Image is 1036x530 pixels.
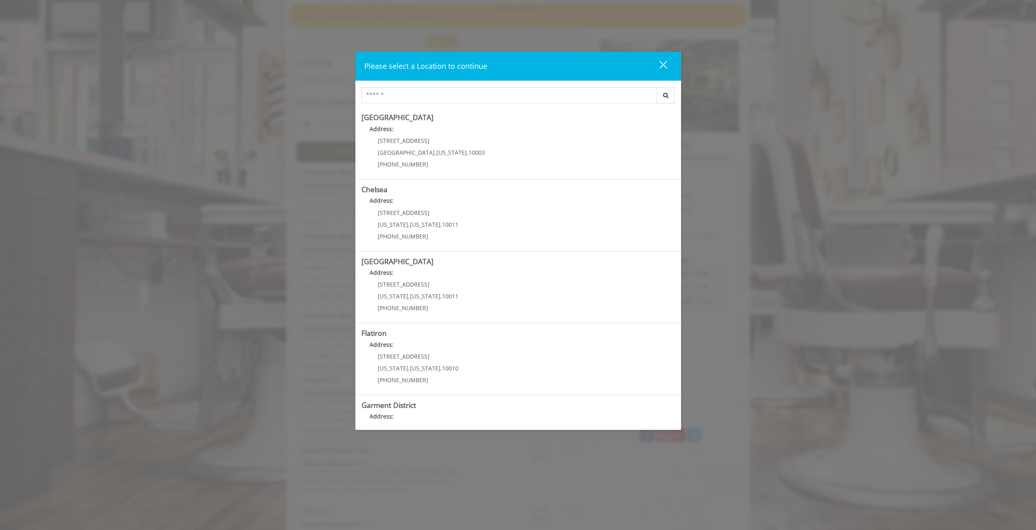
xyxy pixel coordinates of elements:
span: 10010 [442,364,458,372]
span: , [440,364,442,372]
span: [PHONE_NUMBER] [378,160,428,168]
span: [STREET_ADDRESS] [378,353,429,360]
span: [US_STATE] [410,221,440,228]
b: Flatiron [361,328,387,338]
b: Chelsea [361,184,388,194]
span: , [435,149,436,156]
span: [US_STATE] [436,149,467,156]
div: close dialog [650,60,666,72]
button: close dialog [644,58,672,74]
i: Search button [661,92,670,98]
span: [US_STATE] [378,364,408,372]
span: [STREET_ADDRESS] [378,280,429,288]
span: , [408,364,410,372]
span: [PHONE_NUMBER] [378,304,428,312]
b: Address: [370,412,394,420]
b: [GEOGRAPHIC_DATA] [361,112,434,122]
span: 10011 [442,221,458,228]
span: [US_STATE] [410,292,440,300]
b: Address: [370,269,394,276]
b: Garment District [361,400,416,410]
span: [US_STATE] [410,364,440,372]
span: [US_STATE] [378,221,408,228]
b: [GEOGRAPHIC_DATA] [361,256,434,266]
span: [US_STATE] [378,292,408,300]
span: , [408,292,410,300]
span: [GEOGRAPHIC_DATA] [378,149,435,156]
b: Address: [370,197,394,204]
span: [STREET_ADDRESS] [378,137,429,145]
span: , [440,221,442,228]
span: 10011 [442,292,458,300]
span: , [467,149,469,156]
span: [PHONE_NUMBER] [378,232,428,240]
span: Please select a Location to continue [364,61,487,71]
span: [STREET_ADDRESS] [378,209,429,217]
span: , [408,221,410,228]
b: Address: [370,341,394,348]
div: Center Select [361,87,675,107]
input: Search Center [361,87,657,103]
span: , [440,292,442,300]
span: 10003 [469,149,485,156]
b: Address: [370,125,394,133]
span: [PHONE_NUMBER] [378,376,428,384]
